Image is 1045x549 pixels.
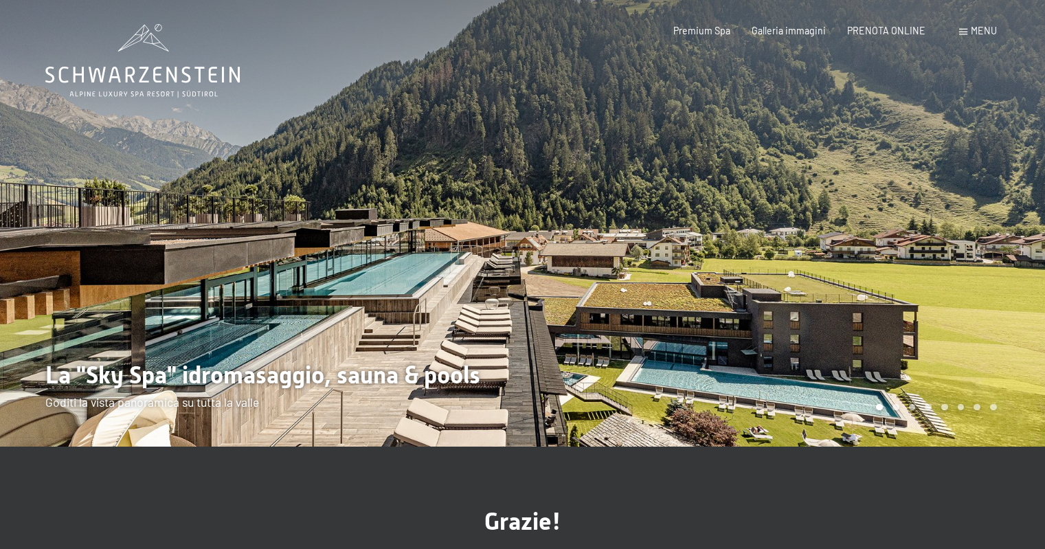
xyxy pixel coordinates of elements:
div: Carousel Page 1 (Current Slide) [876,404,883,411]
div: Carousel Page 2 [892,404,899,411]
div: Carousel Page 8 [990,404,997,411]
span: Menu [971,25,997,36]
a: Galleria immagini [752,25,826,36]
span: Grazie! [484,507,561,535]
a: Premium Spa [673,25,730,36]
div: Carousel Page 3 [909,404,916,411]
div: Carousel Page 6 [958,404,965,411]
a: PRENOTA ONLINE [847,25,925,36]
div: Carousel Pagination [871,404,996,411]
div: Carousel Page 4 [925,404,932,411]
div: Carousel Page 7 [974,404,980,411]
div: Carousel Page 5 [941,404,948,411]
